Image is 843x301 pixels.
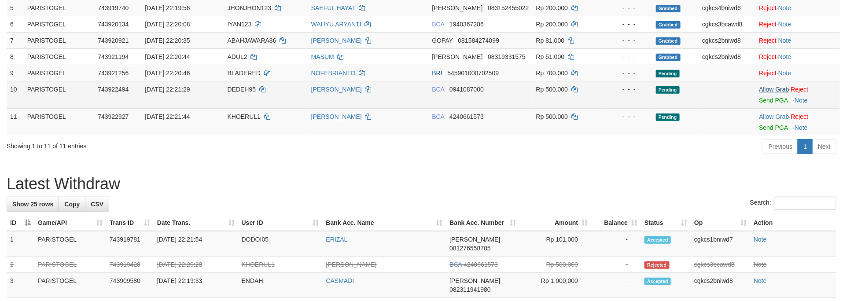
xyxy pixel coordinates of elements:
a: Send PGA [759,97,788,104]
a: ERIZAL [326,236,348,243]
div: - - - [607,85,649,94]
span: Copy 1940367286 to clipboard [449,21,484,28]
a: Previous [763,139,798,154]
td: [DATE] 22:20:28 [154,257,238,273]
th: User ID: activate to sort column ascending [238,215,323,231]
td: PARISTOGEL [34,273,106,298]
span: Copy 545901000702509 to clipboard [447,70,499,77]
a: Show 25 rows [7,197,59,212]
td: 743909580 [106,273,154,298]
td: PARISTOGEL [24,16,95,32]
a: Next [812,139,836,154]
span: Copy 4240661573 to clipboard [464,261,498,268]
td: · [755,48,840,65]
td: cgkcs3bcawd8 [699,16,755,32]
span: Pending [656,114,680,121]
td: 3 [7,273,34,298]
span: Show 25 rows [12,201,53,208]
td: 1 [7,231,34,257]
a: Copy [59,197,85,212]
a: Reject [759,4,777,11]
a: Reject [759,70,777,77]
td: 11 [7,108,24,136]
span: [DATE] 22:20:08 [145,21,190,28]
span: DEDEH95 [228,86,256,93]
span: 743922494 [98,86,129,93]
span: Grabbed [656,37,681,45]
span: 743922927 [98,113,129,120]
span: · [759,86,791,93]
a: Reject [759,53,777,60]
td: cgkcs2bniwd8 [699,48,755,65]
span: BCA [432,21,444,28]
span: Grabbed [656,21,681,29]
div: - - - [607,52,649,61]
td: PARISTOGEL [24,65,95,81]
th: Date Trans.: activate to sort column ascending [154,215,238,231]
a: Allow Grab [759,86,789,93]
a: Note [795,97,808,104]
td: 743919781 [106,231,154,257]
span: Copy [64,201,80,208]
span: [DATE] 22:21:44 [145,113,190,120]
span: [DATE] 22:20:44 [145,53,190,60]
a: Allow Grab [759,113,789,120]
div: - - - [607,20,649,29]
td: cgkcs2bniwd8 [699,32,755,48]
th: Trans ID: activate to sort column ascending [106,215,154,231]
a: [PERSON_NAME] [311,37,362,44]
a: Send PGA [759,124,788,131]
a: 1 [798,139,813,154]
a: [PERSON_NAME] [326,261,377,268]
span: Rp 51.000 [536,53,565,60]
th: Action [750,215,836,231]
span: Rp 200.000 [536,4,568,11]
td: [DATE] 22:21:54 [154,231,238,257]
td: PARISTOGEL [24,32,95,48]
a: CASMADI [326,277,354,284]
div: - - - [607,36,649,45]
span: KHOERUL1 [228,113,261,120]
td: 10 [7,81,24,108]
span: Copy 083152455022 to clipboard [488,4,529,11]
span: Copy 08319331575 to clipboard [488,53,526,60]
h1: Latest Withdraw [7,175,836,193]
a: Reject [791,113,809,120]
span: ADUL2 [228,53,247,60]
span: Rp 700.000 [536,70,568,77]
div: - - - [607,69,649,77]
td: [DATE] 22:19:33 [154,273,238,298]
a: Note [754,277,767,284]
span: [DATE] 22:20:46 [145,70,190,77]
td: · [755,32,840,48]
span: BCA [449,261,462,268]
a: [PERSON_NAME] [311,113,362,120]
span: 743919740 [98,4,129,11]
span: Grabbed [656,5,681,12]
td: 6 [7,16,24,32]
td: PARISTOGEL [34,231,106,257]
td: 743919428 [106,257,154,273]
a: WAHYU ARYANTI [311,21,361,28]
td: cgkcs2bniwd8 [691,273,750,298]
span: Accepted [644,236,671,244]
a: Note [754,261,767,268]
span: Copy 082311941980 to clipboard [449,286,490,293]
th: ID: activate to sort column descending [7,215,34,231]
a: CSV [85,197,109,212]
th: Balance: activate to sort column ascending [591,215,641,231]
span: 743921194 [98,53,129,60]
span: Copy 081276558705 to clipboard [449,245,490,252]
th: Op: activate to sort column ascending [691,215,750,231]
td: · [755,81,840,108]
a: Note [754,236,767,243]
input: Search: [774,197,836,210]
a: Note [778,70,791,77]
a: Reject [759,21,777,28]
span: [DATE] 22:19:56 [145,4,190,11]
label: Search: [750,197,836,210]
a: Note [795,124,808,131]
span: Pending [656,70,680,77]
th: Game/API: activate to sort column ascending [34,215,106,231]
span: [PERSON_NAME] [449,277,500,284]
